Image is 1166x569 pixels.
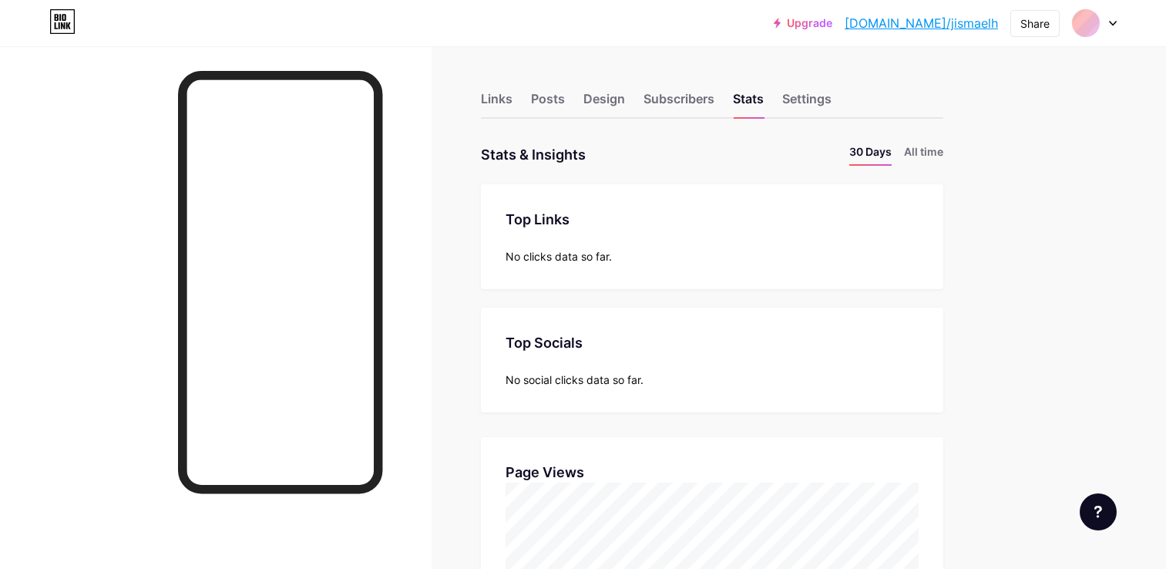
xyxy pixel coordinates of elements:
li: All time [904,143,943,166]
div: No clicks data so far. [506,248,919,264]
div: Settings [782,89,832,117]
div: Links [481,89,512,117]
div: Stats & Insights [481,143,586,166]
div: Posts [531,89,565,117]
div: Design [583,89,625,117]
div: Page Views [506,462,919,483]
a: Upgrade [774,17,832,29]
div: No social clicks data so far. [506,372,919,388]
div: Top Links [506,209,919,230]
div: Share [1020,15,1050,32]
a: [DOMAIN_NAME]/jismaelh [845,14,998,32]
div: Subscribers [643,89,714,117]
li: 30 Days [849,143,892,166]
div: Stats [733,89,764,117]
div: Top Socials [506,332,919,353]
